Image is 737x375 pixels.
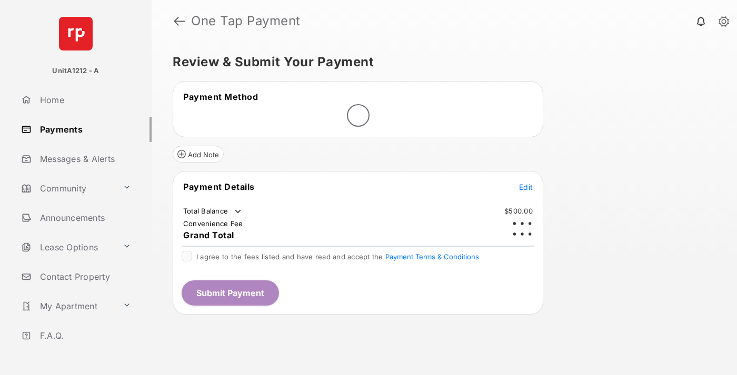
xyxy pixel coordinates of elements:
[17,323,152,348] a: F.A.Q.
[196,252,479,261] span: I agree to the fees listed and have read and accept the
[519,183,533,191] span: Edit
[183,92,258,102] span: Payment Method
[17,293,118,319] a: My Apartment
[17,176,118,201] a: Community
[17,205,152,230] a: Announcements
[183,206,243,217] td: Total Balance
[519,181,533,192] button: Edit
[173,146,224,163] button: Add Note
[183,181,255,192] span: Payment Details
[191,15,301,27] strong: One Tap Payment
[183,219,244,228] td: Convenience Fee
[183,230,234,240] span: Grand Total
[504,206,533,216] td: $500.00
[52,66,99,76] p: UnitA1212 - A
[59,17,93,50] img: svg+xml;base64,PHN2ZyB4bWxucz0iaHR0cDovL3d3dy53My5vcmcvMjAwMC9zdmciIHdpZHRoPSI2NCIgaGVpZ2h0PSI2NC...
[17,235,118,260] a: Lease Options
[17,264,152,289] a: Contact Property
[173,56,708,68] h5: Review & Submit Your Payment
[385,252,479,261] button: I agree to the fees listed and have read and accept the
[17,146,152,171] a: Messages & Alerts
[17,87,152,113] a: Home
[17,117,152,142] a: Payments
[182,280,279,306] button: Submit Payment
